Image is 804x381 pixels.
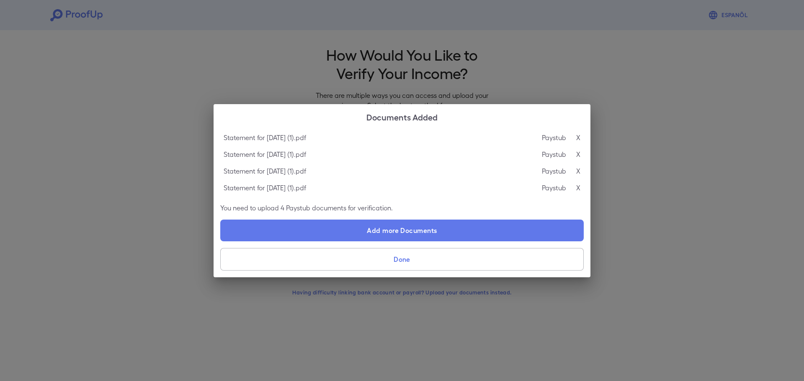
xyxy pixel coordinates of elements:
p: Statement for [DATE] (1).pdf [224,133,306,143]
p: Paystub [542,183,566,193]
p: Paystub [542,166,566,176]
p: X [576,166,580,176]
p: X [576,149,580,159]
p: Paystub [542,133,566,143]
p: Statement for [DATE] (1).pdf [224,149,306,159]
p: You need to upload 4 Paystub documents for verification. [220,203,584,213]
h2: Documents Added [214,104,590,129]
p: Statement for [DATE] (1).pdf [224,166,306,176]
label: Add more Documents [220,220,584,241]
button: Done [220,248,584,271]
p: Statement for [DATE] (1).pdf [224,183,306,193]
p: X [576,133,580,143]
p: Paystub [542,149,566,159]
p: X [576,183,580,193]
